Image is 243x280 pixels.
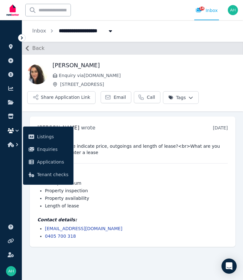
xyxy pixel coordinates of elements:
[45,195,228,201] li: Property availability
[27,64,47,84] img: Lisa bentham
[27,91,96,104] button: Share Application Link
[81,125,95,131] span: wrote
[37,217,228,223] h4: Contact details:
[60,81,238,87] span: [STREET_ADDRESS]
[45,188,228,194] li: Property inspection
[45,203,228,209] li: Length of lease
[37,125,79,131] span: [PERSON_NAME]
[26,130,71,143] a: Listings
[168,94,186,101] span: Tags
[37,171,228,177] h4: Interested in:
[101,91,131,103] a: Email
[6,266,16,276] img: Allan Heigh
[22,43,45,53] button: Back
[37,158,68,166] span: Applications
[26,156,71,168] a: Applications
[26,143,71,156] a: Enquiries
[37,137,228,156] pre: Hi Could you please indicate price, outgoings and length of lease?<br>What are you looking to do:...
[53,61,238,70] h1: [PERSON_NAME]
[32,28,46,34] a: Inbox
[221,259,237,274] div: Open Intercom Messenger
[147,94,155,100] span: Call
[196,7,218,14] div: Inbox
[26,168,71,181] a: Tenant checks
[22,20,124,42] nav: Breadcrumb
[59,72,238,79] span: Enquiry via [DOMAIN_NAME]
[45,180,228,186] li: Price per annum
[213,125,228,130] time: [DATE]
[114,94,126,100] span: Email
[199,7,204,10] span: 14
[45,226,122,231] a: [EMAIL_ADDRESS][DOMAIN_NAME]
[134,91,160,103] a: Call
[37,133,68,140] span: Listings
[163,91,199,104] button: Tags
[228,5,238,15] img: Allan Heigh
[37,146,68,153] span: Enquiries
[37,171,68,178] span: Tenant checks
[45,234,76,239] a: 0405 700 318
[32,45,45,52] span: Back
[5,2,20,18] img: RentBetter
